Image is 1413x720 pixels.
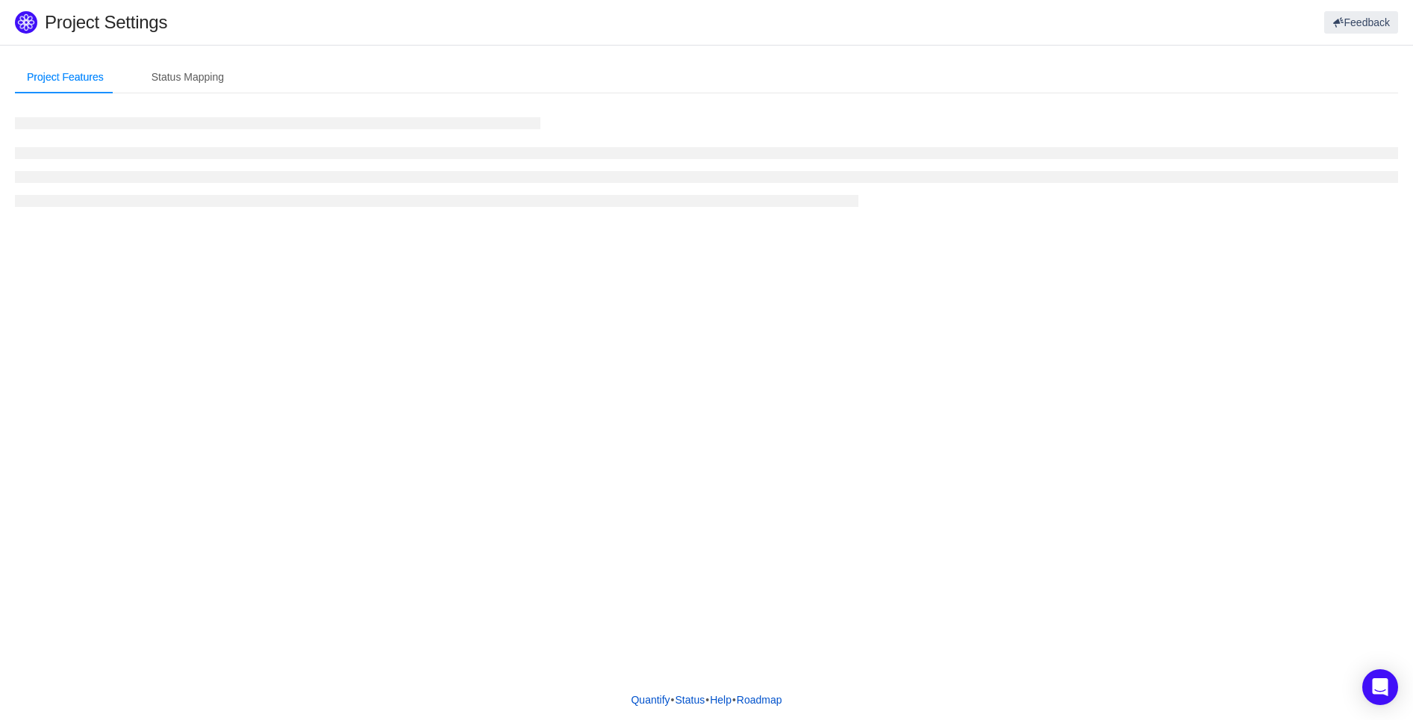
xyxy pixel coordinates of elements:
[675,689,706,711] a: Status
[736,689,783,711] a: Roadmap
[709,689,732,711] a: Help
[15,11,37,34] img: Quantify
[140,60,236,94] div: Status Mapping
[705,694,709,706] span: •
[15,60,116,94] div: Project Features
[732,694,736,706] span: •
[630,689,670,711] a: Quantify
[45,11,844,34] h1: Project Settings
[671,694,675,706] span: •
[1362,669,1398,705] div: Open Intercom Messenger
[1324,11,1398,34] button: Feedback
